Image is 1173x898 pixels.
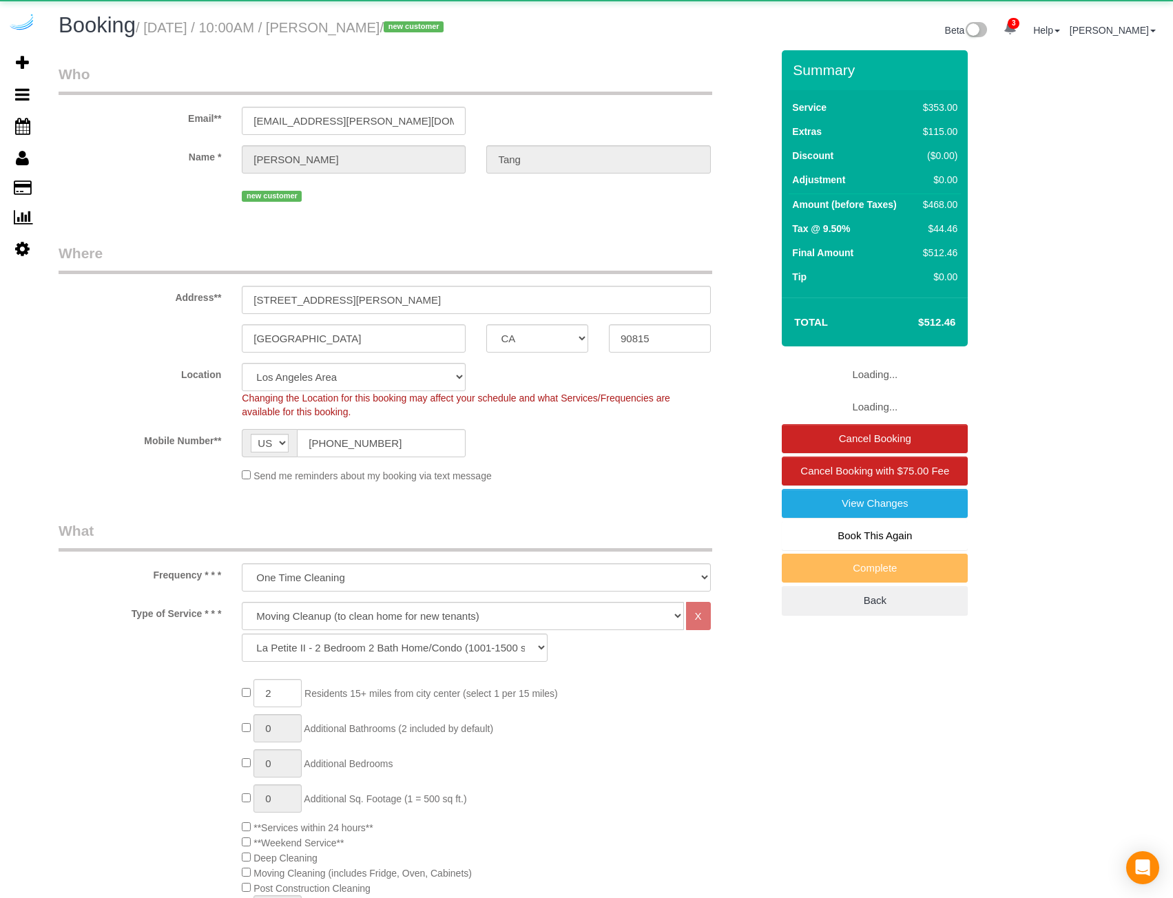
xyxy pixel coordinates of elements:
span: Additional Bathrooms (2 included by default) [304,723,493,734]
span: Send me reminders about my booking via text message [253,470,492,481]
input: Last Name** [486,145,710,174]
a: [PERSON_NAME] [1070,25,1156,36]
div: ($0.00) [917,149,957,163]
a: Cancel Booking [782,424,968,453]
label: Type of Service * * * [48,602,231,620]
span: Moving Cleaning (includes Fridge, Oven, Cabinets) [253,868,472,879]
span: Additional Bedrooms [304,758,393,769]
label: Name * [48,145,231,164]
img: Automaid Logo [8,14,36,33]
a: View Changes [782,489,968,518]
a: Back [782,586,968,615]
label: Adjustment [792,173,845,187]
small: / [DATE] / 10:00AM / [PERSON_NAME] [136,20,448,35]
div: $44.46 [917,222,957,236]
span: Additional Sq. Footage (1 = 500 sq ft.) [304,793,466,804]
a: 3 [997,14,1024,44]
div: $0.00 [917,173,957,187]
input: Mobile Number** [297,429,466,457]
span: Residents 15+ miles from city center (select 1 per 15 miles) [304,688,558,699]
label: Tax @ 9.50% [792,222,850,236]
span: Booking [59,13,136,37]
a: Help [1033,25,1060,36]
span: Deep Cleaning [253,853,318,864]
span: 3 [1008,18,1019,29]
label: Mobile Number** [48,429,231,448]
span: **Services within 24 hours** [253,822,373,833]
div: Open Intercom Messenger [1126,851,1159,884]
label: Tip [792,270,807,284]
div: $115.00 [917,125,957,138]
span: new customer [384,21,444,32]
input: Zip Code** [609,324,711,353]
h4: $512.46 [877,317,955,328]
a: Beta [945,25,988,36]
span: Post Construction Cleaning [253,883,371,894]
legend: Where [59,243,712,274]
input: First Name** [242,145,466,174]
legend: What [59,521,712,552]
label: Location [48,363,231,382]
strong: Total [794,316,828,328]
div: $468.00 [917,198,957,211]
div: $353.00 [917,101,957,114]
a: Cancel Booking with $75.00 Fee [782,457,968,485]
div: $512.46 [917,246,957,260]
legend: Who [59,64,712,95]
span: new customer [242,191,302,202]
h3: Summary [793,62,961,78]
img: New interface [964,22,987,40]
div: $0.00 [917,270,957,284]
span: Cancel Booking with $75.00 Fee [800,465,949,477]
label: Amount (before Taxes) [792,198,896,211]
span: / [380,20,448,35]
label: Frequency * * * [48,563,231,582]
span: Changing the Location for this booking may affect your schedule and what Services/Frequencies are... [242,393,670,417]
label: Discount [792,149,833,163]
label: Service [792,101,827,114]
label: Final Amount [792,246,853,260]
a: Book This Again [782,521,968,550]
label: Extras [792,125,822,138]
